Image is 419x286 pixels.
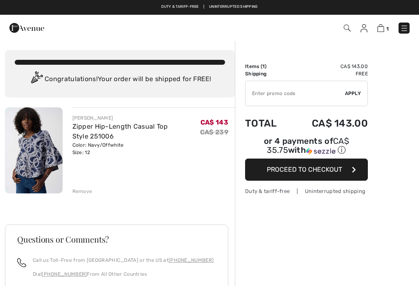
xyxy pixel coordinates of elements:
button: Proceed to Checkout [245,159,368,181]
td: Total [245,109,289,137]
td: CA$ 143.00 [289,63,368,70]
span: Proceed to Checkout [267,166,342,173]
div: [PERSON_NAME] [72,114,200,122]
img: Zipper Hip-Length Casual Top Style 251006 [5,107,63,193]
a: [PHONE_NUMBER] [42,271,87,277]
img: Shopping Bag [377,24,384,32]
img: call [17,258,26,267]
td: CA$ 143.00 [289,109,368,137]
div: Color: Navy/Offwhite Size: 12 [72,141,200,156]
p: Call us Toll-Free from [GEOGRAPHIC_DATA] or the US at [33,256,214,264]
span: Apply [345,90,361,97]
div: or 4 payments ofCA$ 35.75withSezzle Click to learn more about Sezzle [245,137,368,159]
img: Menu [400,24,408,32]
img: Congratulation2.svg [28,71,45,88]
img: 1ère Avenue [9,20,44,36]
div: or 4 payments of with [245,137,368,156]
span: 1 [386,26,389,32]
td: Items ( ) [245,63,289,70]
a: 1 [377,23,389,33]
div: Remove [72,188,92,195]
a: Zipper Hip-Length Casual Top Style 251006 [72,123,168,140]
div: Congratulations! Your order will be shipped for FREE! [15,71,225,88]
a: [PHONE_NUMBER] [169,257,214,263]
a: Free Returns [235,4,263,10]
a: 1ère Avenue [9,23,44,31]
td: Free [289,70,368,77]
span: CA$ 35.75 [267,136,349,155]
s: CA$ 239 [200,128,228,136]
td: Shipping [245,70,289,77]
div: Duty & tariff-free | Uninterrupted shipping [245,187,368,195]
img: Sezzle [306,148,336,155]
img: Search [344,25,351,32]
input: Promo code [246,81,345,106]
p: Dial From All Other Countries [33,270,214,278]
h3: Questions or Comments? [17,235,216,243]
span: 1 [262,64,265,69]
span: CA$ 143 [200,118,228,126]
img: My Info [360,24,367,32]
a: Free shipping on orders over $99 [156,4,225,10]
